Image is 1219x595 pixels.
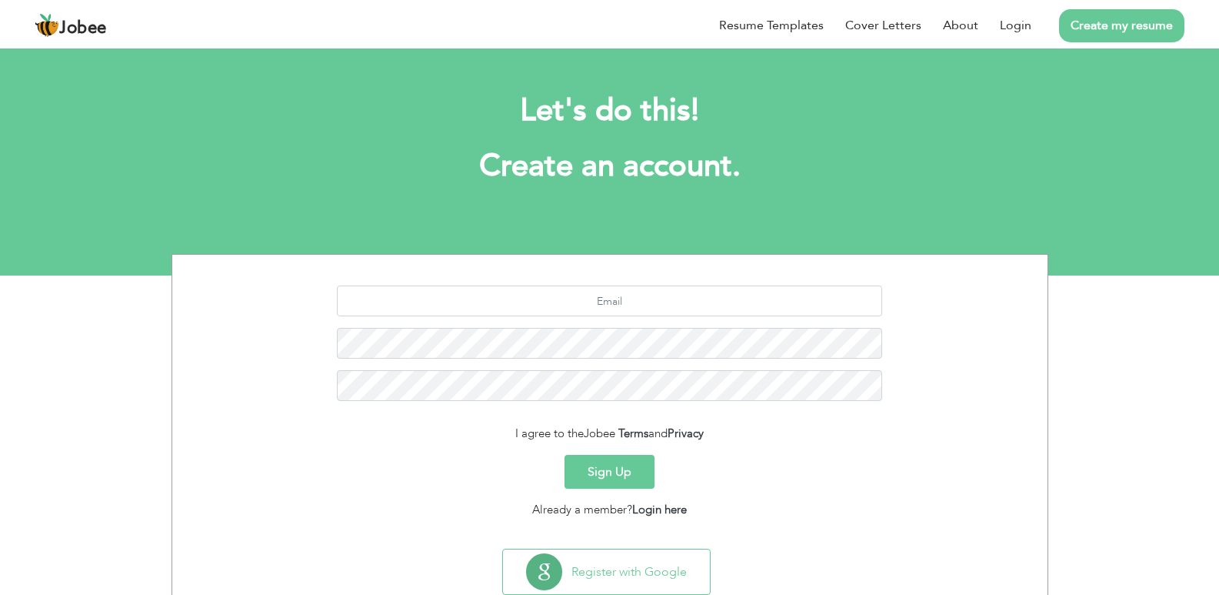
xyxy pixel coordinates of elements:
[632,502,687,517] a: Login here
[195,146,1025,186] h1: Create an account.
[618,426,648,441] a: Terms
[943,16,978,35] a: About
[59,20,107,37] span: Jobee
[565,455,654,489] button: Sign Up
[184,425,1036,443] div: I agree to the and
[35,13,107,38] a: Jobee
[1000,16,1031,35] a: Login
[845,16,921,35] a: Cover Letters
[1059,9,1184,42] a: Create my resume
[719,16,824,35] a: Resume Templates
[184,501,1036,519] div: Already a member?
[584,426,615,441] span: Jobee
[35,13,59,38] img: jobee.io
[337,286,882,316] input: Email
[195,91,1025,131] h2: Let's do this!
[668,426,704,441] a: Privacy
[503,550,710,594] button: Register with Google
